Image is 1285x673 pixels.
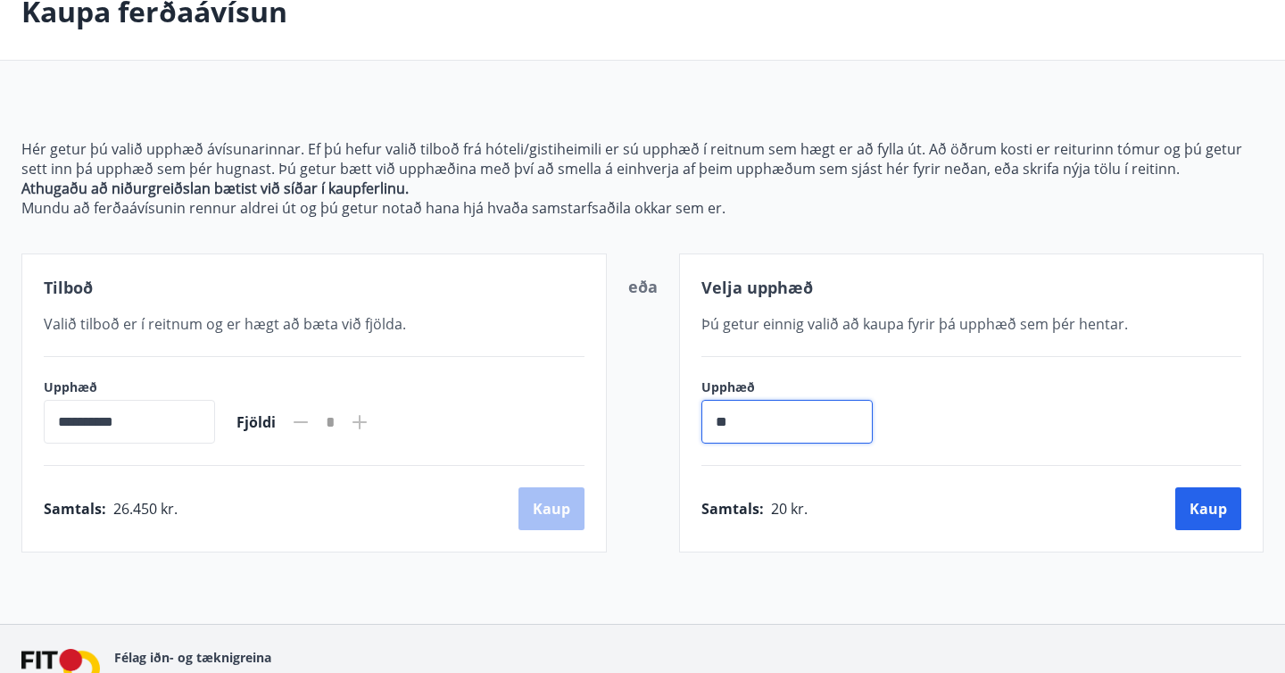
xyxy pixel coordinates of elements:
button: Kaup [1175,487,1241,530]
p: Mundu að ferðaávísunin rennur aldrei út og þú getur notað hana hjá hvaða samstarfsaðila okkar sem... [21,198,1264,218]
label: Upphæð [44,378,215,396]
span: Tilboð [44,277,93,298]
span: 26.450 kr. [113,499,178,519]
p: Hér getur þú valið upphæð ávísunarinnar. Ef þú hefur valið tilboð frá hóteli/gistiheimili er sú u... [21,139,1264,179]
span: 20 kr. [771,499,808,519]
span: eða [628,276,658,297]
span: Valið tilboð er í reitnum og er hægt að bæta við fjölda. [44,314,406,334]
span: Samtals : [701,499,764,519]
span: Félag iðn- og tæknigreina [114,649,271,666]
label: Upphæð [701,378,891,396]
strong: Athugaðu að niðurgreiðslan bætist við síðar í kaupferlinu. [21,179,409,198]
span: Velja upphæð [701,277,813,298]
span: Fjöldi [236,412,276,432]
span: Þú getur einnig valið að kaupa fyrir þá upphæð sem þér hentar. [701,314,1128,334]
span: Samtals : [44,499,106,519]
